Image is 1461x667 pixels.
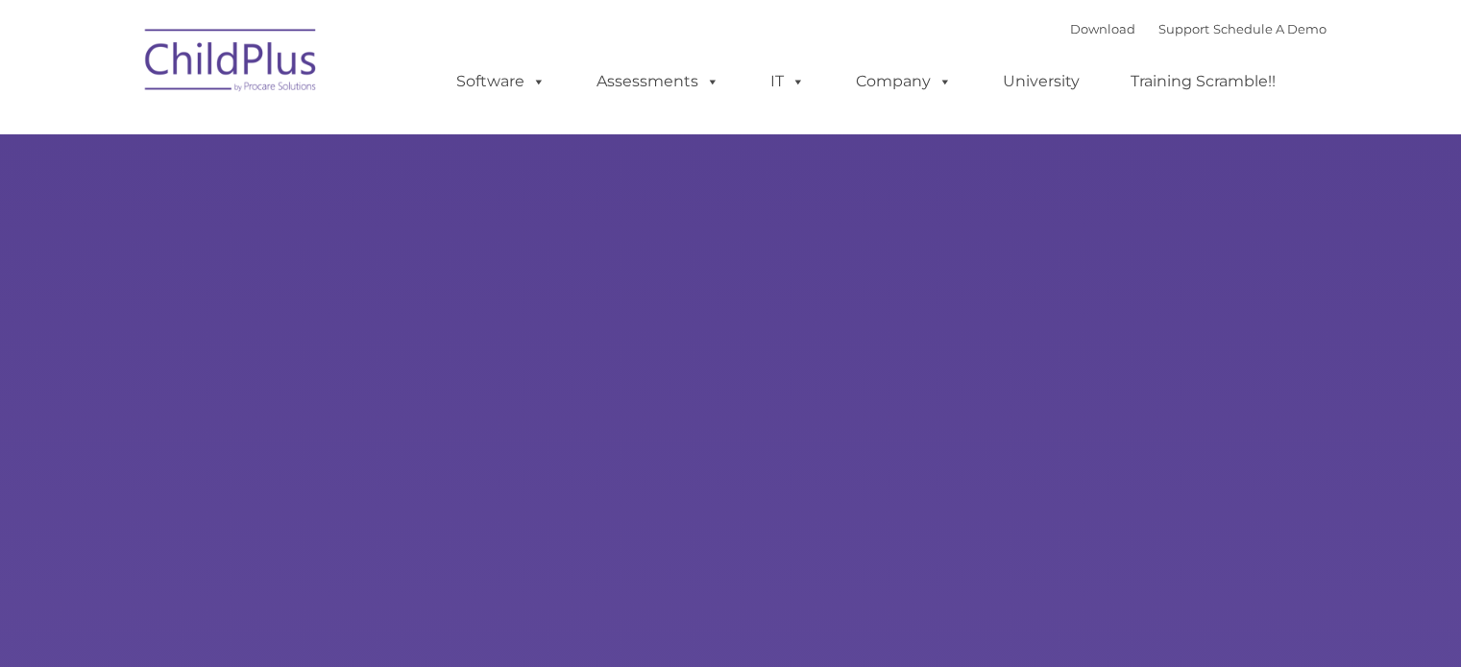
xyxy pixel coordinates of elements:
[1213,21,1327,36] a: Schedule A Demo
[751,62,824,101] a: IT
[437,62,565,101] a: Software
[135,15,328,111] img: ChildPlus by Procare Solutions
[837,62,971,101] a: Company
[1111,62,1295,101] a: Training Scramble!!
[984,62,1099,101] a: University
[577,62,739,101] a: Assessments
[1070,21,1135,36] a: Download
[1070,21,1327,36] font: |
[1158,21,1209,36] a: Support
